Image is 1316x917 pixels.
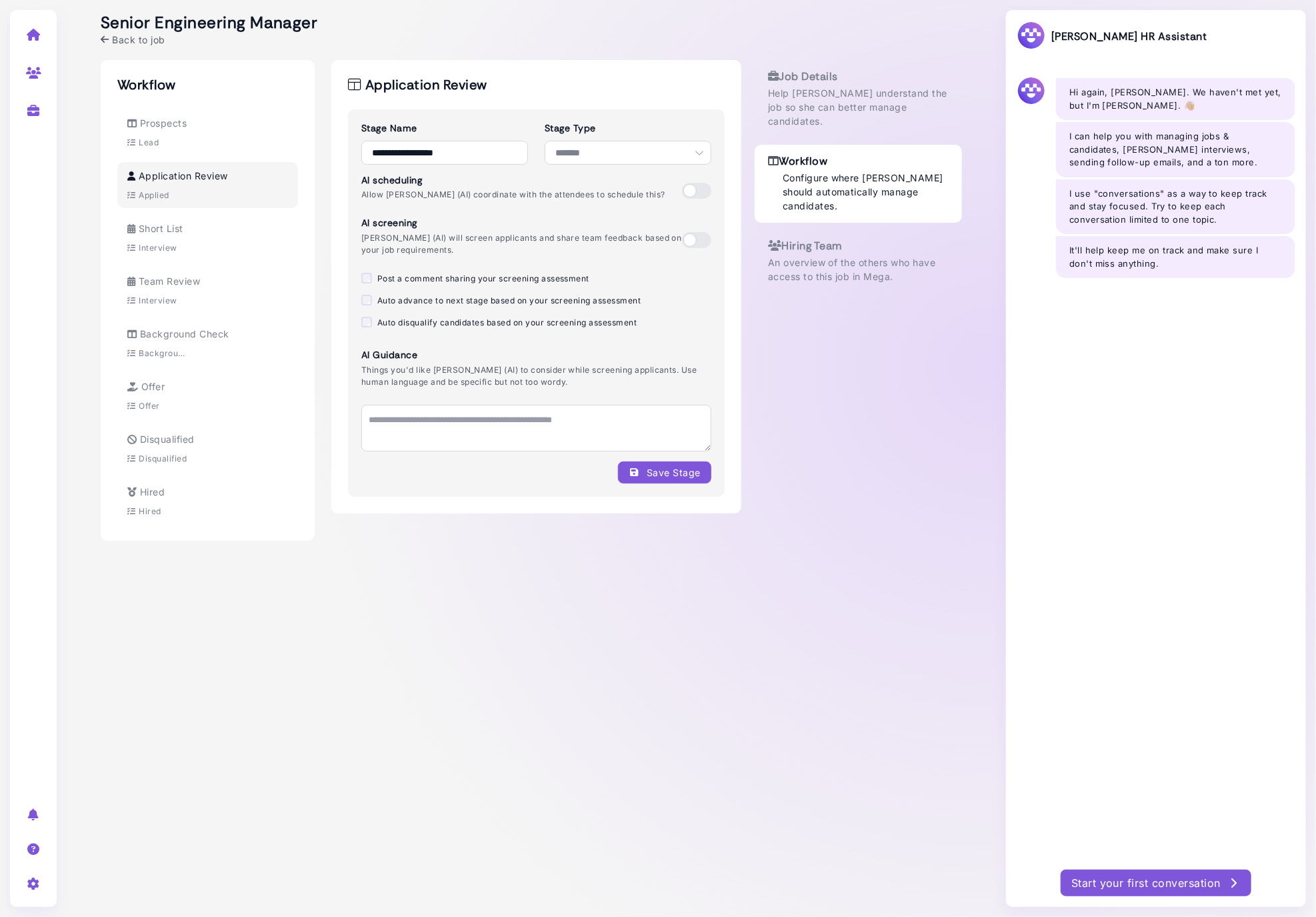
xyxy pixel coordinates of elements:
[139,242,177,254] div: Interview
[139,453,187,465] div: Disqualified
[545,123,711,134] h3: Stage Type
[112,33,165,47] span: Back to job
[361,217,682,229] h3: AI screening
[361,189,665,201] p: Allow [PERSON_NAME] (AI) coordinate with the attendees to schedule this?
[629,466,701,480] div: Save Stage
[140,328,229,339] span: Background Check
[139,137,159,149] div: Lead
[377,295,641,307] label: Auto advance to next stage based on your screening assessment
[140,117,187,129] span: Prospects
[768,86,949,128] p: Help [PERSON_NAME] understand the job so she can better manage candidates.
[361,364,711,388] p: Things you'd like [PERSON_NAME] (AI) to consider while screening applicants. Use human language a...
[1071,875,1241,891] div: Start your first conversation
[348,77,725,93] h2: Application Review
[768,155,949,167] h3: Workflow
[361,349,711,361] h3: AI Guidance
[1056,236,1295,278] div: It'll help keep me on track and make sure I don't miss anything.
[768,70,949,83] h3: Job Details
[361,123,528,134] h3: Stage Name
[139,223,183,234] span: Short List
[1061,870,1251,896] button: Start your first conversation
[1056,179,1295,235] div: I use "conversations" as a way to keep track and stay focused. Try to keep each conversation limi...
[783,171,949,213] p: Configure where [PERSON_NAME] should automatically manage candidates.
[101,13,317,33] h2: Senior Engineering Manager
[377,317,637,329] label: Auto disqualify candidates based on your screening assessment
[139,170,228,181] span: Application Review
[140,486,165,498] span: Hired
[139,275,200,287] span: Team Review
[1056,122,1295,177] div: I can help you with managing jobs & candidates, [PERSON_NAME] interviews, sending follow-up email...
[618,462,711,484] button: Save Stage
[768,255,949,283] p: An overview of the others who have access to this job in Mega.
[139,506,161,518] div: Hired
[361,175,665,186] h3: AI scheduling
[139,189,169,201] div: Applied
[141,381,165,392] span: Offer
[139,295,177,307] div: Interview
[361,232,682,256] p: [PERSON_NAME] (AI) will screen applicants and share team feedback based on your job requirements.
[1017,21,1207,52] h3: [PERSON_NAME] HR Assistant
[377,273,589,285] label: Post a comment sharing your screening assessment
[117,77,298,93] h2: Workflow
[139,347,189,359] div: Background Check
[768,239,949,252] h3: Hiring Team
[139,400,159,412] div: Offer
[140,433,195,445] span: Disqualified
[1056,78,1295,120] div: Hi again, [PERSON_NAME]. We haven't met yet, but I'm [PERSON_NAME]. 👋🏼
